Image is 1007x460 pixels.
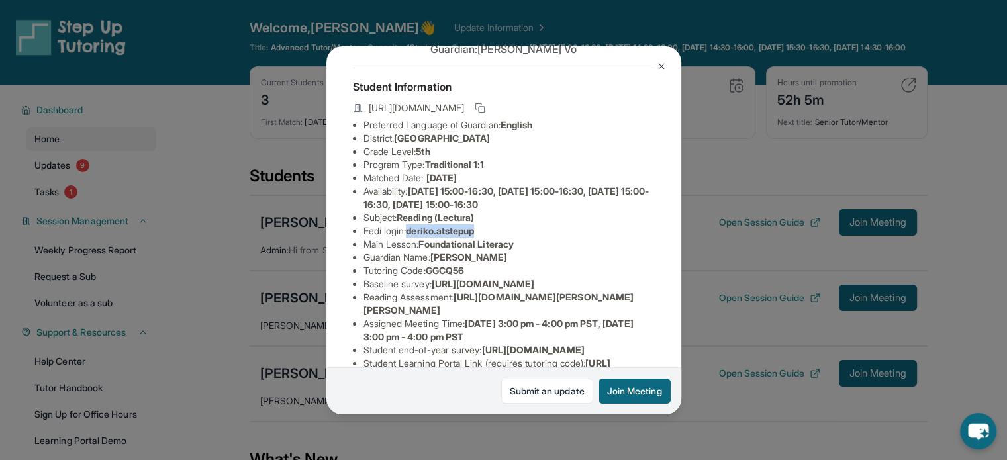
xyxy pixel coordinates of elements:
span: deriko.atstepup [406,225,474,236]
li: Tutoring Code : [363,264,655,277]
li: Student end-of-year survey : [363,344,655,357]
li: Subject : [363,211,655,224]
span: [URL][DOMAIN_NAME] [481,344,584,355]
span: [DATE] 3:00 pm - 4:00 pm PST, [DATE] 3:00 pm - 4:00 pm PST [363,318,634,342]
span: Reading (Lectura) [397,212,474,223]
li: District: [363,132,655,145]
span: Foundational Literacy [418,238,513,250]
li: Program Type: [363,158,655,171]
button: Join Meeting [599,379,671,404]
li: Reading Assessment : [363,291,655,317]
li: Preferred Language of Guardian: [363,118,655,132]
li: Availability: [363,185,655,211]
li: Eedi login : [363,224,655,238]
span: [DATE] 15:00-16:30, [DATE] 15:00-16:30, [DATE] 15:00-16:30, [DATE] 15:00-16:30 [363,185,649,210]
span: [URL][DOMAIN_NAME] [369,101,464,115]
span: [PERSON_NAME] [430,252,508,263]
span: [URL][DOMAIN_NAME][PERSON_NAME][PERSON_NAME] [363,291,634,316]
h4: Student Information [353,79,655,95]
span: Traditional 1:1 [424,159,484,170]
img: Close Icon [656,61,667,71]
li: Student Learning Portal Link (requires tutoring code) : [363,357,655,383]
li: Matched Date: [363,171,655,185]
a: Submit an update [501,379,593,404]
li: Main Lesson : [363,238,655,251]
span: [DATE] [426,172,457,183]
li: Grade Level: [363,145,655,158]
p: Guardian: [PERSON_NAME] Vo [353,41,655,57]
span: GGCQ56 [426,265,464,276]
span: [URL][DOMAIN_NAME] [432,278,534,289]
span: 5th [416,146,430,157]
button: Copy link [472,100,488,116]
li: Assigned Meeting Time : [363,317,655,344]
button: chat-button [960,413,996,449]
span: [GEOGRAPHIC_DATA] [394,132,490,144]
span: English [501,119,533,130]
li: Baseline survey : [363,277,655,291]
li: Guardian Name : [363,251,655,264]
